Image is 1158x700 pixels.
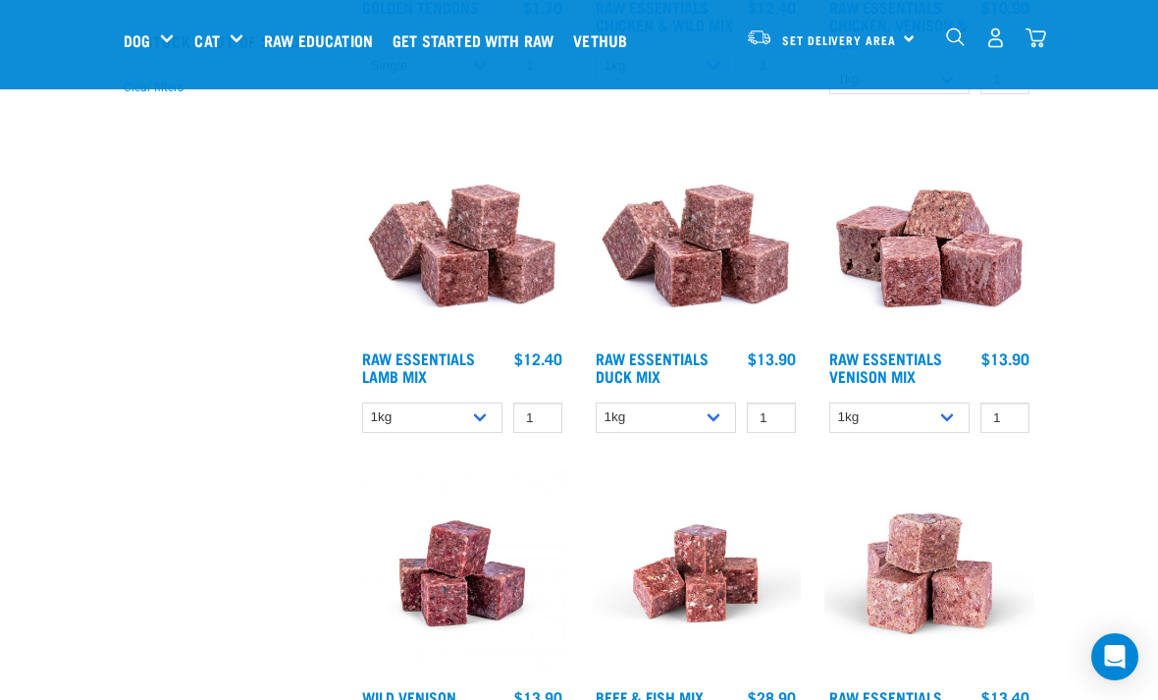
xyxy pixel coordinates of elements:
[357,468,567,678] img: Venison Egg 1616
[747,403,796,433] input: 1
[985,27,1006,48] img: user.png
[946,27,965,46] img: home-icon-1@2x.png
[746,28,772,46] img: van-moving.png
[1026,27,1046,48] img: home-icon@2x.png
[388,1,568,80] a: Get started with Raw
[194,28,219,52] a: Cat
[980,403,1029,433] input: 1
[591,130,801,340] img: ?1041 RE Lamb Mix 01
[596,353,709,380] a: Raw Essentials Duck Mix
[591,468,801,678] img: Beef Mackerel 1
[514,350,562,367] div: $12.40
[782,36,896,43] span: Set Delivery Area
[824,130,1034,340] img: 1113 RE Venison Mix 01
[981,350,1029,367] div: $13.90
[748,350,796,367] div: $13.90
[513,403,562,433] input: 1
[829,353,942,380] a: Raw Essentials Venison Mix
[824,468,1034,678] img: Goat M Ix 38448
[568,1,642,80] a: Vethub
[357,130,567,340] img: ?1041 RE Lamb Mix 01
[124,28,150,52] a: Dog
[362,353,475,380] a: Raw Essentials Lamb Mix
[259,1,388,80] a: Raw Education
[1091,633,1138,680] div: Open Intercom Messenger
